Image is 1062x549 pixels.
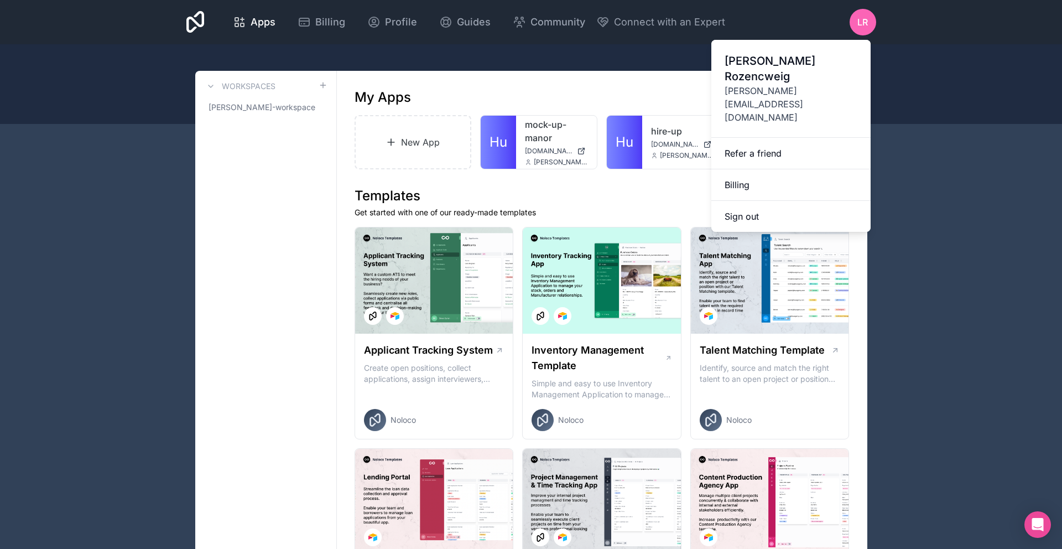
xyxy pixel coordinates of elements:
[725,84,857,124] span: [PERSON_NAME][EMAIL_ADDRESS][DOMAIN_NAME]
[315,14,345,30] span: Billing
[430,10,499,34] a: Guides
[534,158,588,167] span: [PERSON_NAME][EMAIL_ADDRESS][DOMAIN_NAME]
[355,89,411,106] h1: My Apps
[251,14,275,30] span: Apps
[368,533,377,542] img: Airtable Logo
[704,533,713,542] img: Airtable Logo
[711,169,871,201] a: Billing
[607,116,642,169] a: Hu
[355,115,472,169] a: New App
[596,14,725,30] button: Connect with an Expert
[651,140,714,149] a: [DOMAIN_NAME]
[651,140,699,149] span: [DOMAIN_NAME]
[660,151,714,160] span: [PERSON_NAME][EMAIL_ADDRESS][DOMAIN_NAME]
[204,80,275,93] a: Workspaces
[700,343,825,358] h1: Talent Matching Template
[532,378,672,400] p: Simple and easy to use Inventory Management Application to manage your stock, orders and Manufact...
[490,133,507,151] span: Hu
[558,415,584,426] span: Noloco
[614,14,725,30] span: Connect with an Expert
[391,312,399,320] img: Airtable Logo
[525,147,588,156] a: [DOMAIN_NAME]
[355,187,850,205] h1: Templates
[289,10,354,34] a: Billing
[222,81,275,92] h3: Workspaces
[651,125,714,138] a: hire-up
[358,10,426,34] a: Profile
[209,102,315,113] span: [PERSON_NAME]-workspace
[857,15,868,29] span: LR
[525,147,572,156] span: [DOMAIN_NAME]
[457,14,491,30] span: Guides
[558,312,567,320] img: Airtable Logo
[364,362,504,385] p: Create open positions, collect applications, assign interviewers, centralise candidate feedback a...
[481,116,516,169] a: Hu
[504,10,594,34] a: Community
[532,343,664,374] h1: Inventory Management Template
[711,201,871,232] button: Sign out
[616,133,633,151] span: Hu
[204,97,327,117] a: [PERSON_NAME]-workspace
[355,207,850,218] p: Get started with one of our ready-made templates
[224,10,284,34] a: Apps
[385,14,417,30] span: Profile
[364,343,493,358] h1: Applicant Tracking System
[530,14,585,30] span: Community
[558,533,567,542] img: Airtable Logo
[1024,511,1051,538] div: Open Intercom Messenger
[711,138,871,169] a: Refer a friend
[726,415,752,426] span: Noloco
[525,118,588,144] a: mock-up-manor
[704,312,713,320] img: Airtable Logo
[391,415,416,426] span: Noloco
[725,53,857,84] span: [PERSON_NAME] Rozencweig
[700,362,840,385] p: Identify, source and match the right talent to an open project or position with our Talent Matchi...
